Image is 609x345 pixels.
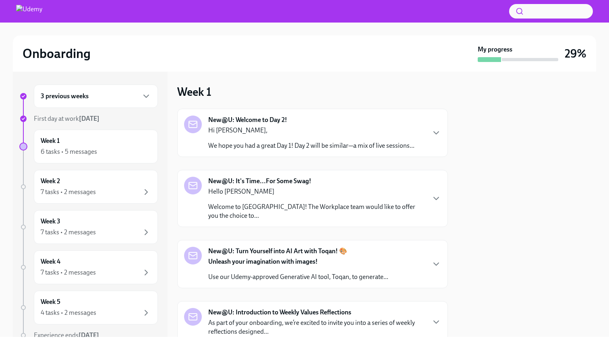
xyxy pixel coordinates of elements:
[41,308,96,317] div: 4 tasks • 2 messages
[41,217,60,226] h6: Week 3
[41,268,96,277] div: 7 tasks • 2 messages
[478,45,512,54] strong: My progress
[208,116,287,124] strong: New@U: Welcome to Day 2!
[79,331,99,339] strong: [DATE]
[19,170,158,204] a: Week 27 tasks • 2 messages
[16,5,42,18] img: Udemy
[208,141,414,150] p: We hope you had a great Day 1! Day 2 will be similar—a mix of live sessions...
[208,318,425,336] p: As part of your onboarding, we’re excited to invite you into a series of weekly reflections desig...
[19,210,158,244] a: Week 37 tasks • 2 messages
[177,85,211,99] h3: Week 1
[41,92,89,101] h6: 3 previous weeks
[41,228,96,237] div: 7 tasks • 2 messages
[19,250,158,284] a: Week 47 tasks • 2 messages
[208,258,318,265] strong: Unleash your imagination with images!
[41,177,60,186] h6: Week 2
[34,331,99,339] span: Experience ends
[208,308,351,317] strong: New@U: Introduction to Weekly Values Reflections
[41,297,60,306] h6: Week 5
[41,136,60,145] h6: Week 1
[208,273,388,281] p: Use our Udemy-approved Generative AI tool, Toqan, to generate...
[34,115,99,122] span: First day at work
[208,177,311,186] strong: New@U: It's Time...For Some Swag!
[208,247,347,256] strong: New@U: Turn Yourself into AI Art with Toqan! 🎨
[208,202,425,220] p: Welcome to [GEOGRAPHIC_DATA]! The Workplace team would like to offer you the choice to...
[23,45,91,62] h2: Onboarding
[79,115,99,122] strong: [DATE]
[41,257,60,266] h6: Week 4
[34,85,158,108] div: 3 previous weeks
[41,147,97,156] div: 6 tasks • 5 messages
[19,114,158,123] a: First day at work[DATE]
[41,188,96,196] div: 7 tasks • 2 messages
[19,130,158,163] a: Week 16 tasks • 5 messages
[208,187,425,196] p: Hello [PERSON_NAME]
[19,291,158,324] a: Week 54 tasks • 2 messages
[208,126,414,135] p: Hi [PERSON_NAME],
[565,46,586,61] h3: 29%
